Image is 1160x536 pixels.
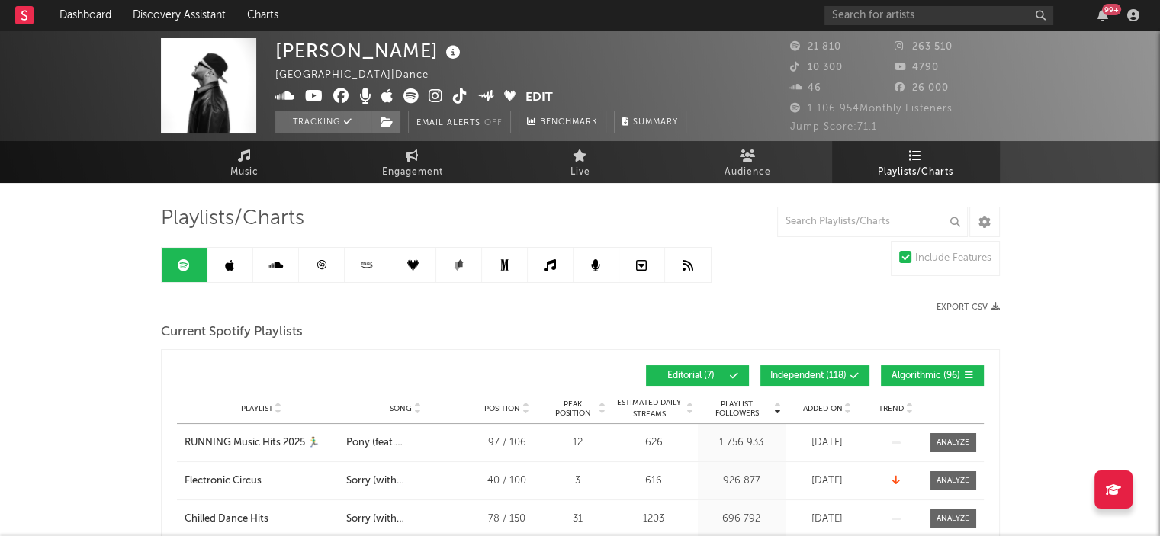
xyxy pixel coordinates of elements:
[185,512,268,527] div: Chilled Dance Hits
[895,42,953,52] span: 263 510
[770,371,847,380] span: Independent ( 118 )
[185,435,339,451] a: RUNNING Music Hits 2025 🏃‍♂️
[408,111,511,133] button: Email AlertsOff
[185,512,339,527] a: Chilled Dance Hits
[878,163,953,181] span: Playlists/Charts
[777,207,968,237] input: Search Playlists/Charts
[1102,4,1121,15] div: 99 +
[891,371,961,380] span: Algorithmic ( 96 )
[702,512,782,527] div: 696 792
[702,400,773,418] span: Playlist Followers
[790,63,843,72] span: 10 300
[895,63,939,72] span: 4790
[161,323,303,342] span: Current Spotify Playlists
[614,397,685,420] span: Estimated Daily Streams
[484,404,520,413] span: Position
[633,118,678,127] span: Summary
[1097,9,1108,21] button: 99+
[790,122,877,132] span: Jump Score: 71.1
[790,104,953,114] span: 1 106 954 Monthly Listeners
[895,83,949,93] span: 26 000
[614,473,694,489] div: 616
[496,141,664,183] a: Live
[702,435,782,451] div: 1 756 933
[346,435,465,451] div: Pony (feat. [PERSON_NAME])
[275,38,464,63] div: [PERSON_NAME]
[570,163,590,181] span: Live
[614,111,686,133] button: Summary
[879,404,904,413] span: Trend
[275,111,371,133] button: Tracking
[790,83,821,93] span: 46
[803,404,843,413] span: Added On
[725,163,771,181] span: Audience
[789,512,866,527] div: [DATE]
[275,66,446,85] div: [GEOGRAPHIC_DATA] | Dance
[540,114,598,132] span: Benchmark
[760,365,869,386] button: Independent(118)
[185,473,339,489] a: Electronic Circus
[390,404,412,413] span: Song
[525,88,553,108] button: Edit
[346,473,465,489] div: Sorry (with [PERSON_NAME])
[549,400,597,418] span: Peak Position
[473,473,541,489] div: 40 / 100
[789,473,866,489] div: [DATE]
[881,365,984,386] button: Algorithmic(96)
[484,119,503,127] em: Off
[382,163,443,181] span: Engagement
[161,141,329,183] a: Music
[185,473,262,489] div: Electronic Circus
[549,512,606,527] div: 31
[790,42,841,52] span: 21 810
[230,163,259,181] span: Music
[702,473,782,489] div: 926 877
[161,210,304,228] span: Playlists/Charts
[664,141,832,183] a: Audience
[656,371,726,380] span: Editorial ( 7 )
[646,365,749,386] button: Editorial(7)
[937,303,1000,312] button: Export CSV
[549,473,606,489] div: 3
[185,435,320,451] div: RUNNING Music Hits 2025 🏃‍♂️
[789,435,866,451] div: [DATE]
[241,404,273,413] span: Playlist
[832,141,1000,183] a: Playlists/Charts
[614,512,694,527] div: 1203
[329,141,496,183] a: Engagement
[824,6,1053,25] input: Search for artists
[519,111,606,133] a: Benchmark
[549,435,606,451] div: 12
[473,435,541,451] div: 97 / 106
[346,512,465,527] div: Sorry (with [PERSON_NAME])
[473,512,541,527] div: 78 / 150
[614,435,694,451] div: 626
[915,249,991,268] div: Include Features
